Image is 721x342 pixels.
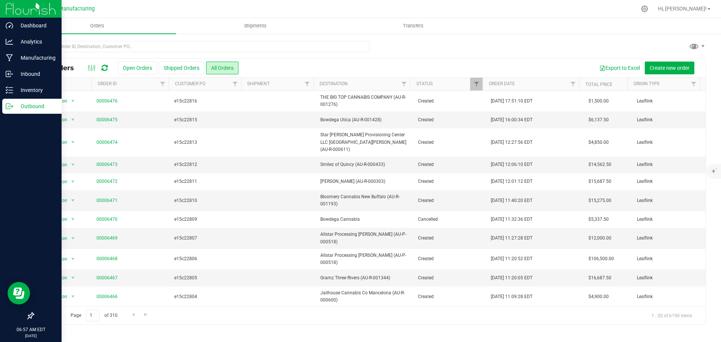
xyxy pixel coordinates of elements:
[320,274,409,282] span: Gramz Three Rivers (AU-R-001344)
[418,216,482,223] span: Cancelled
[470,78,483,90] a: Filter
[3,326,58,333] p: 06:57 AM EDT
[68,160,78,170] span: select
[320,231,409,245] span: Allstar Processing [PERSON_NAME] (AU-P-000518)
[320,178,409,185] span: [PERSON_NAME] (AU-R-000303)
[418,178,482,185] span: Created
[418,235,482,242] span: Created
[588,116,609,124] span: $6,137.50
[418,197,482,204] span: Created
[637,197,701,204] span: Leaflink
[588,161,611,168] span: $14,562.50
[156,78,169,90] a: Filter
[68,195,78,206] span: select
[97,178,118,185] a: 00006472
[489,81,515,86] a: Order Date
[68,273,78,283] span: select
[6,70,13,78] inline-svg: Inbound
[174,293,238,300] span: e15c22804
[6,38,13,45] inline-svg: Analytics
[174,274,238,282] span: e15c22805
[588,98,609,105] span: $1,500.00
[637,116,701,124] span: Leaflink
[418,98,482,105] span: Created
[637,255,701,262] span: Leaflink
[398,78,410,90] a: Filter
[174,216,238,223] span: e15c22809
[418,255,482,262] span: Created
[334,18,492,34] a: Transfers
[68,115,78,125] span: select
[206,62,238,74] button: All Orders
[13,102,58,111] p: Outbound
[637,178,701,185] span: Leaflink
[301,78,314,90] a: Filter
[234,23,277,29] span: Shipments
[585,82,612,87] a: Total Price
[491,235,532,242] span: [DATE] 11:27:28 EDT
[97,197,118,204] a: 00006471
[68,96,78,106] span: select
[634,81,660,86] a: Origin Type
[418,139,482,146] span: Created
[98,81,117,86] a: Order ID
[68,176,78,187] span: select
[86,310,100,321] input: 1
[588,216,609,223] span: $5,337.50
[6,102,13,110] inline-svg: Outbound
[416,81,433,86] a: Status
[650,65,689,71] span: Create new order
[418,274,482,282] span: Created
[637,216,701,223] span: Leaflink
[97,274,118,282] a: 00006467
[174,116,238,124] span: e15c22815
[320,216,409,223] span: Bowdega Cannabis
[588,235,611,242] span: $12,000.00
[320,252,409,266] span: Allstar Processing [PERSON_NAME] (AU-P-000518)
[588,197,611,204] span: $15,275.00
[68,137,78,148] span: select
[247,81,270,86] a: Shipment
[174,197,238,204] span: e15c22810
[594,62,645,74] button: Export to Excel
[97,139,118,146] a: 00006474
[13,21,58,30] p: Dashboard
[68,233,78,244] span: select
[159,62,204,74] button: Shipped Orders
[491,255,532,262] span: [DATE] 11:20:52 EDT
[97,255,118,262] a: 00006468
[491,274,532,282] span: [DATE] 11:20:05 EDT
[39,82,89,87] div: Actions
[637,98,701,105] span: Leaflink
[97,116,118,124] a: 00006475
[320,116,409,124] span: Bowdega Utica (AU-R-001428)
[13,53,58,62] p: Manufacturing
[68,214,78,224] span: select
[646,310,698,321] span: 1 - 20 of 6190 items
[174,139,238,146] span: e15c22813
[491,197,532,204] span: [DATE] 11:40:20 EDT
[174,161,238,168] span: e15c22812
[637,161,701,168] span: Leaflink
[118,62,157,74] button: Open Orders
[128,310,139,320] a: Go to the next page
[491,293,532,300] span: [DATE] 11:09:28 EDT
[8,282,30,304] iframe: Resource center
[97,216,118,223] a: 00006470
[688,78,700,90] a: Filter
[491,139,532,146] span: [DATE] 12:27:56 EDT
[97,161,118,168] a: 00006473
[6,54,13,62] inline-svg: Manufacturing
[491,178,532,185] span: [DATE] 12:01:12 EDT
[59,6,95,12] span: Manufacturing
[588,274,611,282] span: $16,687.50
[140,310,151,320] a: Go to the last page
[645,62,694,74] button: Create new order
[229,78,241,90] a: Filter
[393,23,434,29] span: Transfers
[637,274,701,282] span: Leaflink
[491,216,532,223] span: [DATE] 11:32:36 EDT
[491,161,532,168] span: [DATE] 12:06:10 EDT
[567,78,579,90] a: Filter
[174,178,238,185] span: e15c22811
